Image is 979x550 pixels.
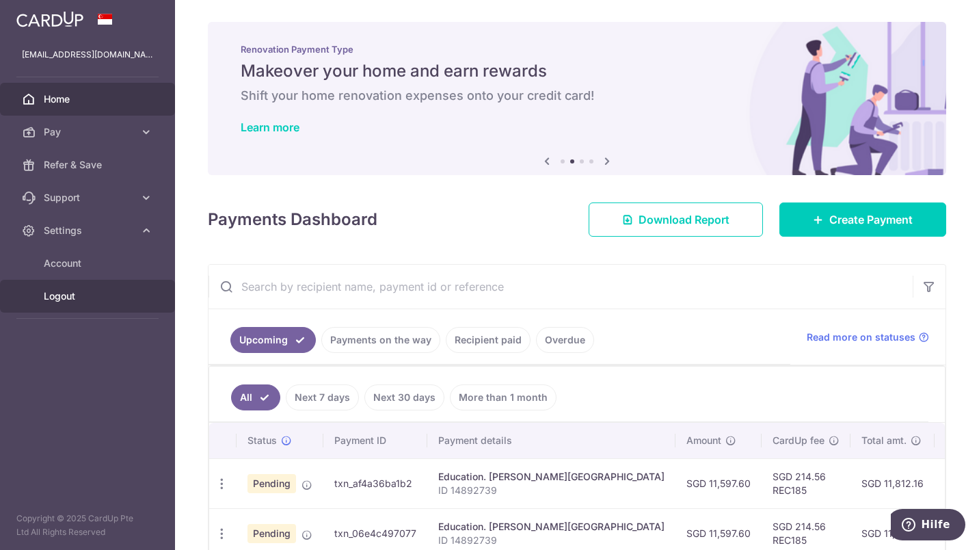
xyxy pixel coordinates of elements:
[231,384,280,410] a: All
[321,327,440,353] a: Payments on the way
[829,211,913,228] span: Create Payment
[241,60,913,82] h5: Makeover your home and earn rewards
[230,327,316,353] a: Upcoming
[44,224,134,237] span: Settings
[589,202,763,237] a: Download Report
[861,434,907,447] span: Total amt.
[44,125,134,139] span: Pay
[323,423,427,458] th: Payment ID
[44,289,134,303] span: Logout
[686,434,721,447] span: Amount
[850,458,935,508] td: SGD 11,812.16
[779,202,946,237] a: Create Payment
[364,384,444,410] a: Next 30 days
[438,520,665,534] div: Education. [PERSON_NAME][GEOGRAPHIC_DATA]
[286,384,359,410] a: Next 7 days
[247,434,277,447] span: Status
[807,330,915,344] span: Read more on statuses
[44,158,134,172] span: Refer & Save
[891,509,965,543] iframe: Öffnet ein Widget, in dem Sie weitere Informationen finden
[241,120,299,134] a: Learn more
[208,22,946,175] img: Renovation banner
[639,211,729,228] span: Download Report
[16,11,83,27] img: CardUp
[209,265,913,309] input: Search by recipient name, payment id or reference
[438,470,665,484] div: Education. [PERSON_NAME][GEOGRAPHIC_DATA]
[450,384,556,410] a: More than 1 month
[536,327,594,353] a: Overdue
[446,327,531,353] a: Recipient paid
[22,48,153,62] p: [EMAIL_ADDRESS][DOMAIN_NAME]
[807,330,929,344] a: Read more on statuses
[762,458,850,508] td: SGD 214.56 REC185
[675,458,762,508] td: SGD 11,597.60
[247,524,296,543] span: Pending
[44,257,134,270] span: Account
[438,484,665,497] p: ID 14892739
[44,92,134,106] span: Home
[427,423,675,458] th: Payment details
[44,191,134,205] span: Support
[438,534,665,547] p: ID 14892739
[247,474,296,493] span: Pending
[241,44,913,55] p: Renovation Payment Type
[208,207,377,232] h4: Payments Dashboard
[323,458,427,508] td: txn_af4a36ba1b2
[773,434,824,447] span: CardUp fee
[241,88,913,104] h6: Shift your home renovation expenses onto your credit card!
